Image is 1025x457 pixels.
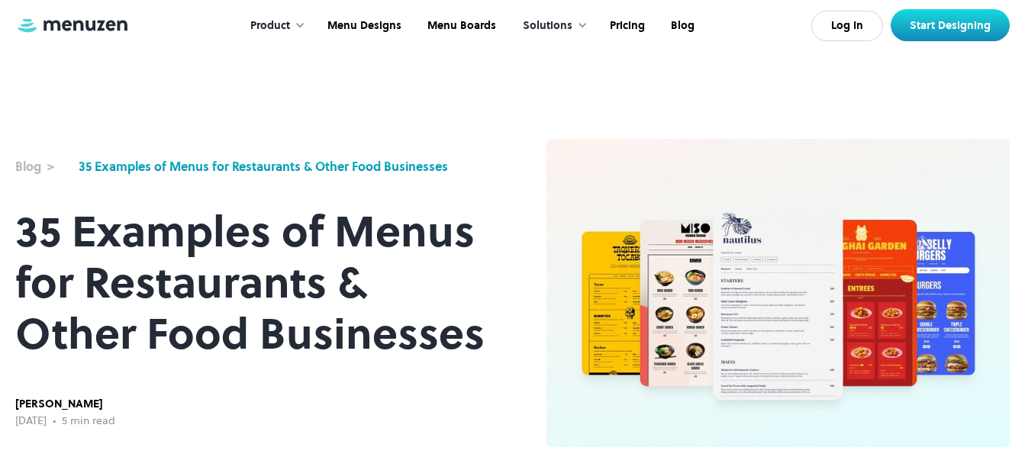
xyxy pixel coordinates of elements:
[811,11,883,41] a: Log In
[523,18,572,34] div: Solutions
[15,157,71,175] a: Blog >
[15,206,485,359] h1: 35 Examples of Menus for Restaurants & Other Food Businesses
[250,18,290,34] div: Product
[508,2,595,50] div: Solutions
[15,413,47,430] div: [DATE]
[79,157,448,175] a: 35 Examples of Menus for Restaurants & Other Food Businesses
[656,2,706,50] a: Blog
[62,413,115,430] div: 5 min read
[595,2,656,50] a: Pricing
[15,396,115,413] div: [PERSON_NAME]
[53,413,56,430] div: •
[235,2,313,50] div: Product
[413,2,508,50] a: Menu Boards
[891,9,1010,41] a: Start Designing
[313,2,413,50] a: Menu Designs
